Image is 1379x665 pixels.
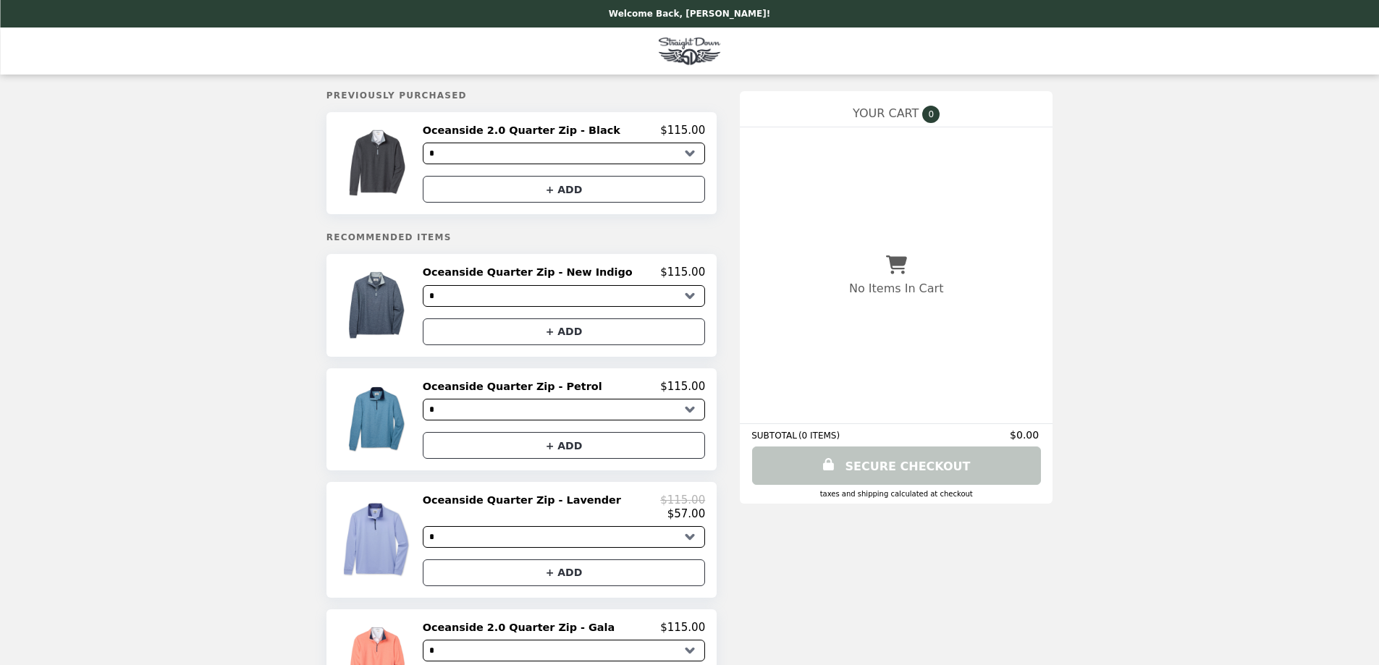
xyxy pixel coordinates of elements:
[1010,429,1041,441] span: $0.00
[423,176,705,203] button: + ADD
[660,380,705,393] p: $115.00
[345,124,413,203] img: Oceanside 2.0 Quarter Zip - Black
[423,399,705,420] select: Select a product variant
[660,494,705,507] p: $115.00
[340,494,417,585] img: Oceanside Quarter Zip - Lavender
[654,36,724,66] img: Brand Logo
[423,318,705,345] button: + ADD
[423,266,638,279] h2: Oceanside Quarter Zip - New Indigo
[423,285,705,307] select: Select a product variant
[423,432,705,459] button: + ADD
[423,143,705,164] select: Select a product variant
[922,106,940,123] span: 0
[609,9,770,19] p: Welcome Back, [PERSON_NAME]!
[853,106,919,120] span: YOUR CART
[660,621,705,634] p: $115.00
[326,90,717,101] h5: Previously Purchased
[660,124,705,137] p: $115.00
[423,559,705,586] button: + ADD
[345,380,413,459] img: Oceanside Quarter Zip - Petrol
[423,526,705,548] select: Select a product variant
[798,431,840,441] span: ( 0 ITEMS )
[751,431,798,441] span: SUBTOTAL
[660,266,705,279] p: $115.00
[849,281,943,295] p: No Items In Cart
[423,640,705,661] select: Select a product variant
[423,124,626,137] h2: Oceanside 2.0 Quarter Zip - Black
[345,266,413,344] img: Oceanside Quarter Zip - New Indigo
[751,490,1041,498] div: Taxes and Shipping calculated at checkout
[326,232,717,242] h5: Recommended Items
[423,621,620,634] h2: Oceanside 2.0 Quarter Zip - Gala
[667,507,706,520] p: $57.00
[423,494,627,507] h2: Oceanside Quarter Zip - Lavender
[423,380,608,393] h2: Oceanside Quarter Zip - Petrol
